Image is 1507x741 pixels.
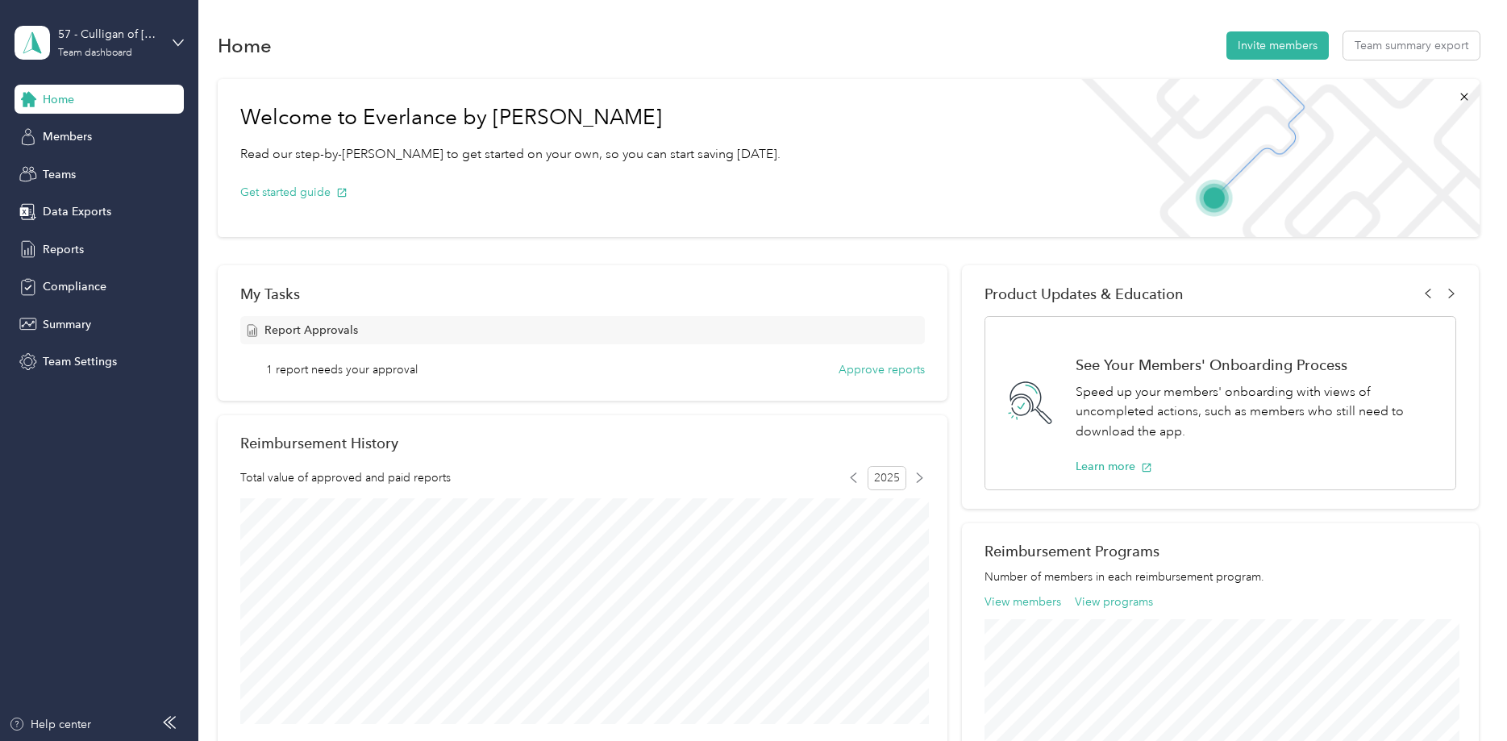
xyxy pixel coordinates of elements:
[1343,31,1480,60] button: Team summary export
[868,466,906,490] span: 2025
[240,435,398,452] h2: Reimbursement History
[985,285,1184,302] span: Product Updates & Education
[43,316,91,333] span: Summary
[839,361,925,378] button: Approve reports
[240,144,781,164] p: Read our step-by-[PERSON_NAME] to get started on your own, so you can start saving [DATE].
[240,285,925,302] div: My Tasks
[1417,651,1507,741] iframe: Everlance-gr Chat Button Frame
[266,361,418,378] span: 1 report needs your approval
[1065,79,1479,237] img: Welcome to everlance
[240,469,451,486] span: Total value of approved and paid reports
[985,568,1457,585] p: Number of members in each reimbursement program.
[58,26,159,43] div: 57 - Culligan of [PERSON_NAME]
[43,203,111,220] span: Data Exports
[9,716,91,733] button: Help center
[43,278,106,295] span: Compliance
[985,593,1061,610] button: View members
[240,184,348,201] button: Get started guide
[43,241,84,258] span: Reports
[240,105,781,131] h1: Welcome to Everlance by [PERSON_NAME]
[264,322,358,339] span: Report Approvals
[1226,31,1329,60] button: Invite members
[43,166,76,183] span: Teams
[58,48,132,58] div: Team dashboard
[43,353,117,370] span: Team Settings
[1075,593,1153,610] button: View programs
[218,37,272,54] h1: Home
[1076,382,1439,442] p: Speed up your members' onboarding with views of uncompleted actions, such as members who still ne...
[43,91,74,108] span: Home
[43,128,92,145] span: Members
[985,543,1457,560] h2: Reimbursement Programs
[1076,356,1439,373] h1: See Your Members' Onboarding Process
[1076,458,1152,475] button: Learn more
